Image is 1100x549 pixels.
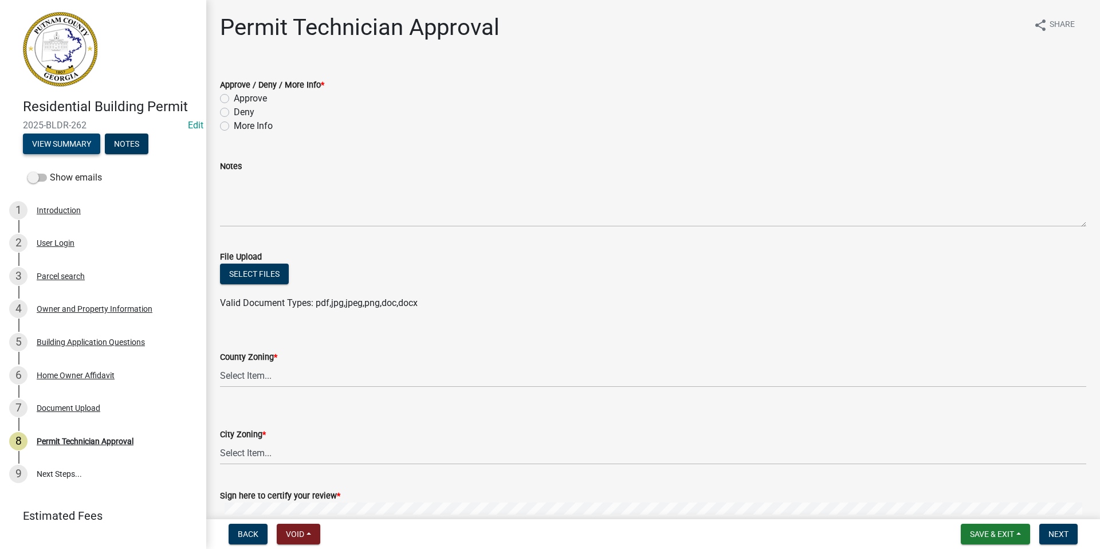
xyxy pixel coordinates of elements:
[220,81,324,89] label: Approve / Deny / More Info
[220,163,242,171] label: Notes
[37,272,85,280] div: Parcel search
[220,264,289,284] button: Select files
[105,140,148,149] wm-modal-confirm: Notes
[234,92,267,105] label: Approve
[1050,18,1075,32] span: Share
[220,297,418,308] span: Valid Document Types: pdf,jpg,jpeg,png,doc,docx
[1034,18,1047,32] i: share
[9,465,27,483] div: 9
[37,338,145,346] div: Building Application Questions
[9,366,27,385] div: 6
[9,333,27,351] div: 5
[9,300,27,318] div: 4
[220,431,266,439] label: City Zoning
[9,234,27,252] div: 2
[23,99,197,115] h4: Residential Building Permit
[23,12,97,87] img: Putnam County, Georgia
[37,206,81,214] div: Introduction
[37,239,74,247] div: User Login
[105,134,148,154] button: Notes
[9,432,27,450] div: 8
[188,120,203,131] wm-modal-confirm: Edit Application Number
[277,524,320,544] button: Void
[9,267,27,285] div: 3
[220,14,500,41] h1: Permit Technician Approval
[238,530,258,539] span: Back
[234,105,254,119] label: Deny
[23,140,100,149] wm-modal-confirm: Summary
[234,119,273,133] label: More Info
[220,354,277,362] label: County Zoning
[9,201,27,219] div: 1
[23,134,100,154] button: View Summary
[37,404,100,412] div: Document Upload
[37,437,133,445] div: Permit Technician Approval
[37,371,115,379] div: Home Owner Affidavit
[27,171,102,185] label: Show emails
[220,253,262,261] label: File Upload
[9,504,188,527] a: Estimated Fees
[188,120,203,131] a: Edit
[220,492,340,500] label: Sign here to certify your review
[23,120,183,131] span: 2025-BLDR-262
[1048,530,1068,539] span: Next
[37,305,152,313] div: Owner and Property Information
[1039,524,1078,544] button: Next
[961,524,1030,544] button: Save & Exit
[286,530,304,539] span: Void
[1024,14,1084,36] button: shareShare
[970,530,1014,539] span: Save & Exit
[229,524,268,544] button: Back
[9,399,27,417] div: 7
